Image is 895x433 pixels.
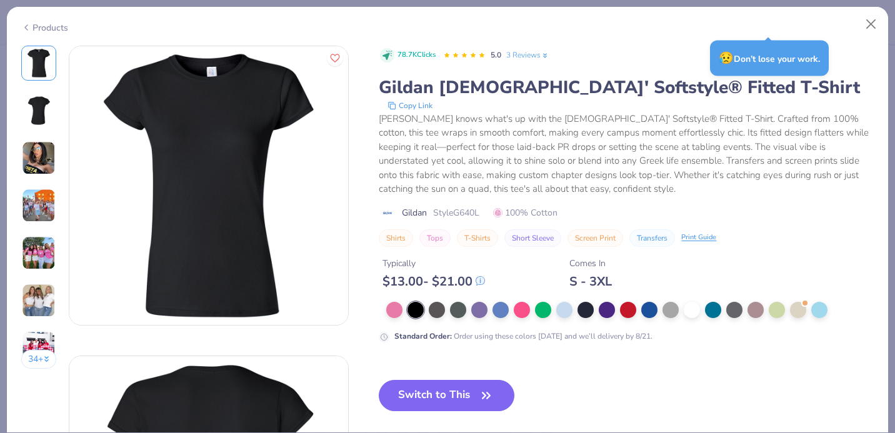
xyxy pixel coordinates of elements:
button: T-Shirts [457,229,498,247]
img: Back [24,96,54,126]
button: 34+ [21,350,57,369]
div: Order using these colors [DATE] and we’ll delivery by 8/21. [394,331,652,342]
div: 5.0 Stars [443,46,486,66]
div: Products [21,21,68,34]
div: Print Guide [681,232,716,243]
div: S - 3XL [569,274,612,289]
div: Typically [382,257,485,270]
button: Tops [419,229,451,247]
div: $ 13.00 - $ 21.00 [382,274,485,289]
div: Gildan [DEMOGRAPHIC_DATA]' Softstyle® Fitted T-Shirt [379,76,874,99]
button: Short Sleeve [504,229,561,247]
a: 3 Reviews [506,49,549,61]
button: Switch to This [379,380,514,411]
span: 78.7K Clicks [397,50,436,61]
span: 5.0 [491,50,501,60]
img: brand logo [379,208,396,218]
div: Don’t lose your work. [710,41,829,76]
strong: Standard Order : [394,331,452,341]
span: Gildan [402,206,427,219]
span: Style G640L [433,206,479,219]
button: Shirts [379,229,413,247]
button: Like [327,50,343,66]
img: User generated content [22,189,56,222]
span: 😥 [719,50,734,66]
button: Close [859,12,883,36]
div: [PERSON_NAME] knows what's up with the [DEMOGRAPHIC_DATA]' Softstyle® Fitted T-Shirt. Crafted fro... [379,112,874,196]
img: User generated content [22,141,56,175]
img: Front [24,48,54,78]
img: User generated content [22,331,56,365]
button: Transfers [629,229,675,247]
span: 100% Cotton [493,206,557,219]
img: Front [69,46,348,325]
div: Comes In [569,257,612,270]
button: Screen Print [567,229,623,247]
img: User generated content [22,236,56,270]
img: User generated content [22,284,56,317]
button: copy to clipboard [384,99,436,112]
